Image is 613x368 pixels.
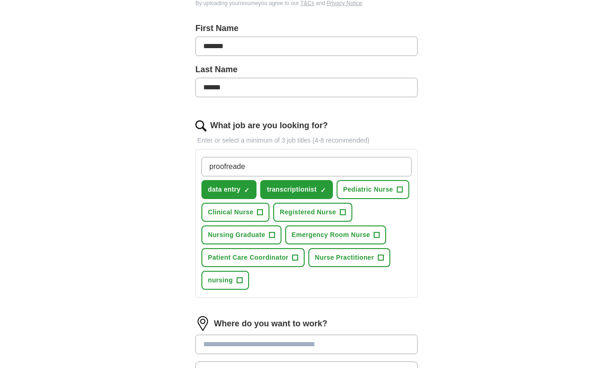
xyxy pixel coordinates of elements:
span: Nurse Practitioner [315,253,374,262]
span: Pediatric Nurse [343,185,393,194]
span: ✓ [320,187,326,194]
span: ✓ [244,187,250,194]
button: Clinical Nurse [201,203,269,222]
label: What job are you looking for? [210,119,328,132]
button: Pediatric Nurse [337,180,409,199]
span: Emergency Room Nurse [292,230,370,240]
span: Patient Care Coordinator [208,253,288,262]
button: Nursing Graduate [201,225,281,244]
img: location.png [195,316,210,331]
span: data entry [208,185,240,194]
button: data entry✓ [201,180,256,199]
button: Patient Care Coordinator [201,248,305,267]
span: Registered Nurse [280,207,336,217]
button: Emergency Room Nurse [285,225,387,244]
span: transcriptionist [267,185,317,194]
p: Enter or select a minimum of 3 job titles (4-8 recommended) [195,136,418,145]
span: Nursing Graduate [208,230,265,240]
input: Type a job title and press enter [201,157,412,176]
span: Clinical Nurse [208,207,253,217]
button: Nurse Practitioner [308,248,390,267]
label: Last Name [195,63,418,76]
label: Where do you want to work? [214,318,327,330]
button: Registered Nurse [273,203,352,222]
span: nursing [208,275,233,285]
img: search.png [195,120,206,131]
label: First Name [195,22,418,35]
button: transcriptionist✓ [260,180,333,199]
button: nursing [201,271,249,290]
